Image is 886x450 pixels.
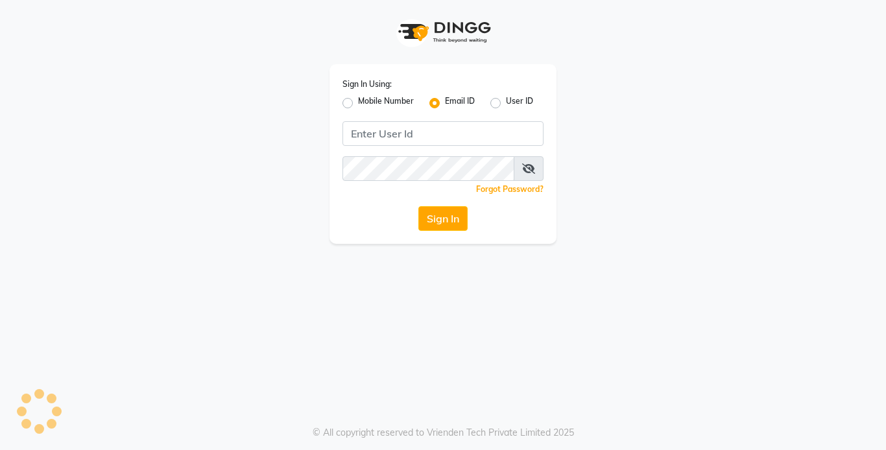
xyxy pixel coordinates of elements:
input: Username [342,121,544,146]
label: Mobile Number [358,95,414,111]
a: Forgot Password? [476,184,544,194]
label: Sign In Using: [342,78,392,90]
button: Sign In [418,206,468,231]
img: logo1.svg [391,13,495,51]
label: Email ID [445,95,475,111]
input: Username [342,156,514,181]
label: User ID [506,95,533,111]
